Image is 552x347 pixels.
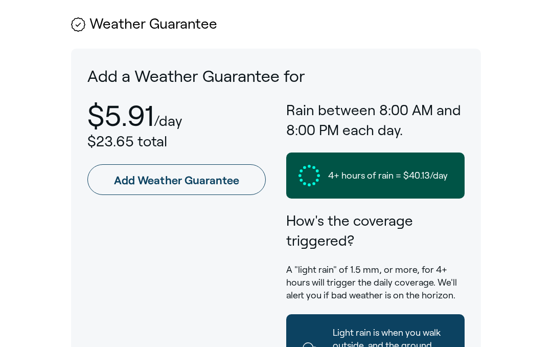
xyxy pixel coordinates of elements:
p: /day [154,113,182,129]
h3: Rain between 8:00 AM and 8:00 PM each day. [286,100,465,140]
span: 4+ hours of rain = $40.13/day [328,169,448,182]
p: Add a Weather Guarantee for [87,65,465,88]
p: $5.91 [87,100,154,132]
h2: Weather Guarantee [71,16,481,32]
h3: How's the coverage triggered? [286,211,465,251]
span: $23.65 total [87,134,167,149]
p: A "light rain" of 1.5 mm, or more, for 4+ hours will trigger the daily coverage. We'll alert you ... [286,264,465,302]
a: Add Weather Guarantee [87,164,266,195]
